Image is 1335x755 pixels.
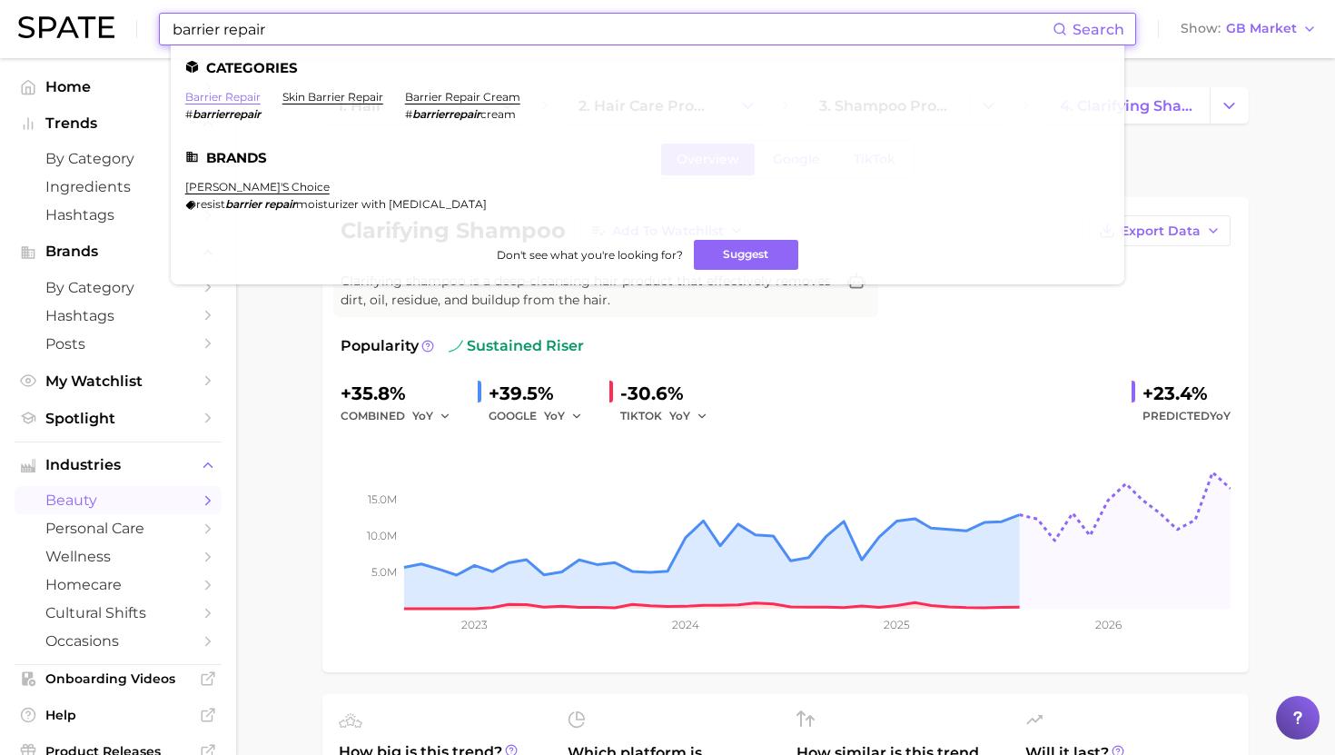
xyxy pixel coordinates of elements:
[1095,618,1122,631] tspan: 2026
[45,707,191,723] span: Help
[412,408,433,423] span: YoY
[544,408,565,423] span: YoY
[461,618,488,631] tspan: 2023
[15,404,222,432] a: Spotlight
[45,243,191,260] span: Brands
[45,178,191,195] span: Ingredients
[1060,97,1194,114] span: 4. clarifying shampoo
[15,144,222,173] a: by Category
[45,78,191,95] span: Home
[341,335,419,357] span: Popularity
[1210,87,1249,124] button: Change Category
[45,150,191,167] span: by Category
[185,90,261,104] a: barrier repair
[45,671,191,687] span: Onboarding Videos
[884,618,910,631] tspan: 2025
[1073,21,1124,38] span: Search
[185,180,330,194] a: [PERSON_NAME]'s choice
[171,14,1053,45] input: Search here for a brand, industry, or ingredient
[694,240,798,270] button: Suggest
[341,379,463,408] div: +35.8%
[412,405,451,427] button: YoY
[45,410,191,427] span: Spotlight
[296,197,487,211] span: moisturizer with [MEDICAL_DATA]
[669,405,708,427] button: YoY
[15,173,222,201] a: Ingredients
[45,115,191,132] span: Trends
[1142,379,1231,408] div: +23.4%
[45,576,191,593] span: homecare
[15,599,222,627] a: cultural shifts
[15,302,222,330] a: Hashtags
[405,107,412,121] span: #
[15,201,222,229] a: Hashtags
[282,90,383,104] a: skin barrier repair
[15,542,222,571] a: wellness
[45,520,191,537] span: personal care
[18,16,114,38] img: SPATE
[45,457,191,473] span: Industries
[341,405,463,427] div: combined
[489,379,595,408] div: +39.5%
[15,110,222,137] button: Trends
[15,238,222,265] button: Brands
[1089,215,1231,246] button: Export Data
[412,107,480,121] em: barrierrepair
[15,571,222,599] a: homecare
[480,107,516,121] span: cream
[15,73,222,101] a: Home
[15,514,222,542] a: personal care
[1210,409,1231,422] span: YoY
[1181,24,1221,34] span: Show
[185,107,193,121] span: #
[45,492,191,509] span: beauty
[185,60,1110,75] li: Categories
[15,330,222,358] a: Posts
[45,632,191,650] span: occasions
[672,618,699,631] tspan: 2024
[1142,405,1231,427] span: Predicted
[15,665,222,692] a: Onboarding Videos
[15,627,222,655] a: occasions
[196,197,225,211] span: resist
[264,197,296,211] em: repair
[544,405,583,427] button: YoY
[620,379,720,408] div: -30.6%
[193,107,261,121] em: barrierrepair
[45,279,191,296] span: by Category
[225,197,262,211] em: barrier
[1176,17,1321,41] button: ShowGB Market
[341,272,835,310] span: Clarifying shampoo is a deep-cleansing hair product that effectively removes dirt, oil, residue, ...
[669,408,690,423] span: YoY
[15,701,222,729] a: Help
[15,367,222,395] a: My Watchlist
[449,335,584,357] span: sustained riser
[449,339,463,353] img: sustained riser
[1121,224,1201,239] span: Export Data
[405,90,520,104] a: barrier repair cream
[45,604,191,621] span: cultural shifts
[1044,87,1210,124] a: 4. clarifying shampoo
[15,452,222,479] button: Industries
[45,307,191,324] span: Hashtags
[45,335,191,353] span: Posts
[15,273,222,302] a: by Category
[497,248,683,262] span: Don't see what you're looking for?
[45,548,191,565] span: wellness
[45,373,191,390] span: My Watchlist
[45,206,191,224] span: Hashtags
[15,486,222,514] a: beauty
[1226,24,1297,34] span: GB Market
[489,405,595,427] div: GOOGLE
[185,150,1110,165] li: Brands
[620,405,720,427] div: TIKTOK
